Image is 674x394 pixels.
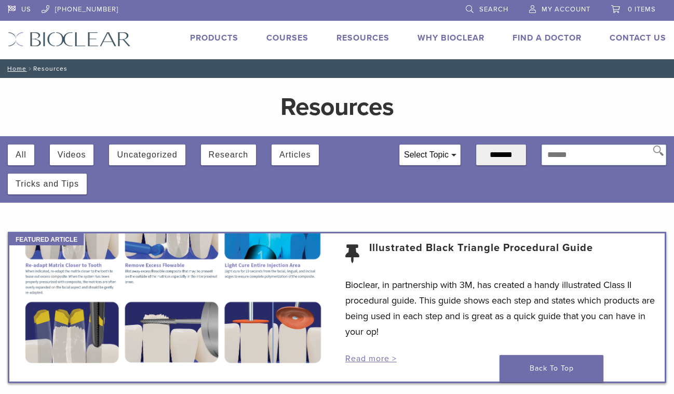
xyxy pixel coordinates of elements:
[190,33,238,43] a: Products
[8,32,131,47] img: Bioclear
[209,145,248,165] button: Research
[417,33,484,43] a: Why Bioclear
[479,5,508,14] span: Search
[345,353,397,364] a: Read more >
[16,145,26,165] button: All
[542,5,590,14] span: My Account
[369,242,593,267] a: Illustrated Black Triangle Procedural Guide
[4,65,26,72] a: Home
[279,145,311,165] button: Articles
[610,33,666,43] a: Contact Us
[117,145,177,165] button: Uncategorized
[58,145,86,165] button: Videos
[336,33,389,43] a: Resources
[120,95,554,120] h1: Resources
[345,277,656,339] p: Bioclear, in partnership with 3M, has created a handy illustrated Class II procedural guide. This...
[266,33,308,43] a: Courses
[26,66,33,71] span: /
[16,174,79,194] button: Tricks and Tips
[513,33,582,43] a: Find A Doctor
[500,355,603,382] a: Back To Top
[400,145,460,165] div: Select Topic
[628,5,656,14] span: 0 items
